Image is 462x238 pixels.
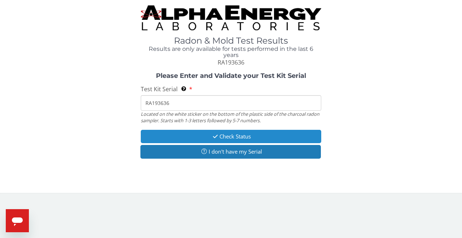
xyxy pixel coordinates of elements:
[141,111,321,124] div: Located on the white sticker on the bottom of the plastic side of the charcoal radon sampler. Sta...
[6,209,29,232] iframe: Button to launch messaging window
[141,85,178,93] span: Test Kit Serial
[141,5,321,30] img: TightCrop.jpg
[218,58,244,66] span: RA193636
[141,46,321,58] h4: Results are only available for tests performed in the last 6 years
[140,145,321,158] button: I don't have my Serial
[141,130,321,143] button: Check Status
[141,36,321,45] h1: Radon & Mold Test Results
[156,72,306,80] strong: Please Enter and Validate your Test Kit Serial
